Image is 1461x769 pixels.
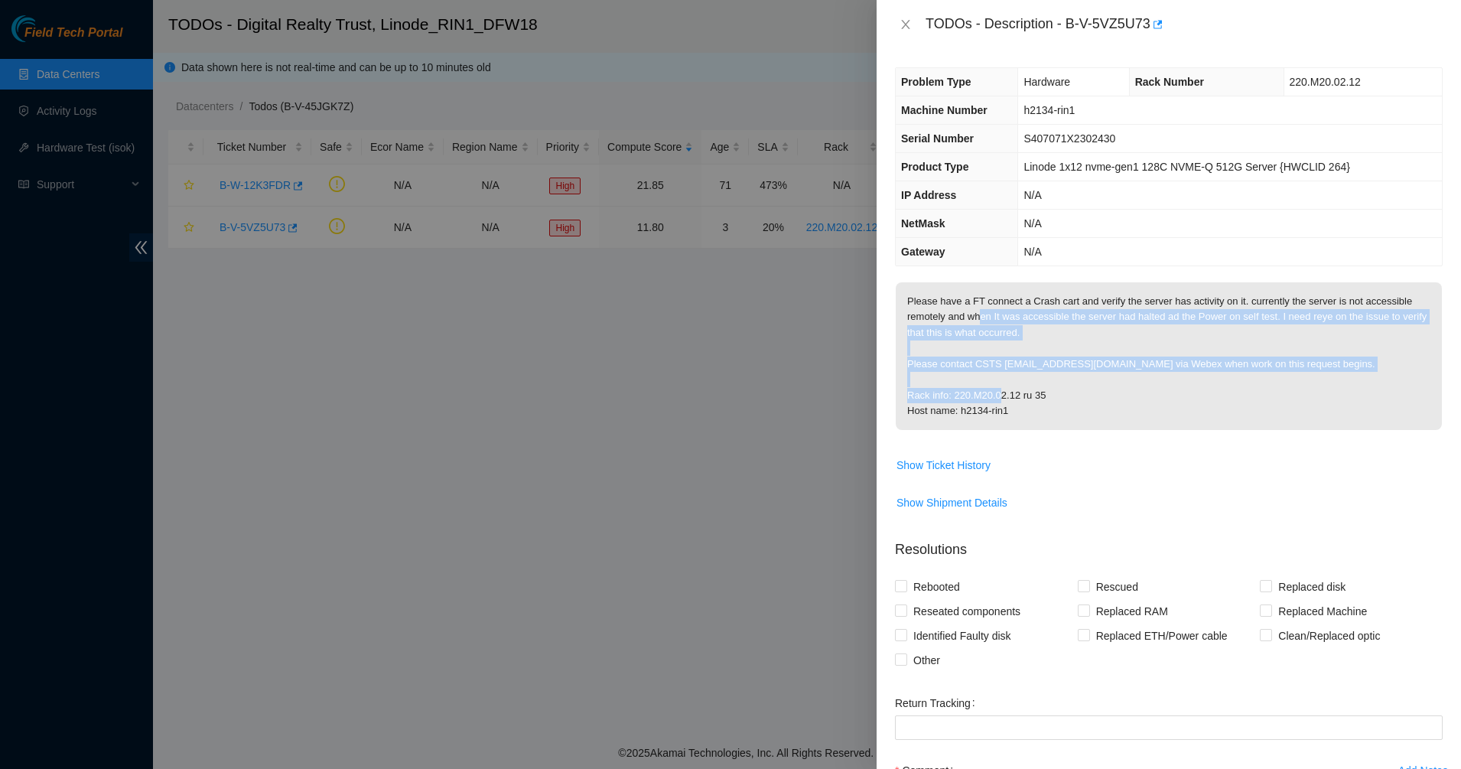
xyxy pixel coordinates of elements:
span: S407071X2302430 [1023,132,1115,145]
input: Return Tracking [895,715,1443,740]
span: Show Shipment Details [896,494,1007,511]
label: Return Tracking [895,691,981,715]
span: Hardware [1023,76,1070,88]
span: Linode 1x12 nvme-gen1 128C NVME-Q 512G Server {HWCLID 264} [1023,161,1349,173]
span: Rebooted [907,575,966,599]
span: close [900,18,912,31]
span: Clean/Replaced optic [1272,624,1386,648]
span: Replaced RAM [1090,599,1174,624]
span: h2134-rin1 [1023,104,1075,116]
span: N/A [1023,246,1041,258]
span: Replaced Machine [1272,599,1373,624]
button: Close [895,18,916,32]
span: NetMask [901,217,945,230]
span: Problem Type [901,76,971,88]
span: Identified Faulty disk [907,624,1017,648]
span: Product Type [901,161,968,173]
span: Serial Number [901,132,974,145]
span: Replaced ETH/Power cable [1090,624,1234,648]
span: Show Ticket History [896,457,991,474]
p: Resolutions [895,527,1443,560]
button: Show Shipment Details [896,490,1008,515]
span: Other [907,648,946,673]
span: Replaced disk [1272,575,1352,599]
span: N/A [1023,217,1041,230]
span: Gateway [901,246,945,258]
span: IP Address [901,189,956,201]
div: TODOs - Description - B-V-5VZ5U73 [926,12,1443,37]
span: Reseated components [907,599,1027,624]
span: N/A [1023,189,1041,201]
span: 220.M20.02.12 [1290,76,1361,88]
span: Rescued [1090,575,1144,599]
span: Rack Number [1135,76,1204,88]
span: Machine Number [901,104,988,116]
p: Please have a FT connect a Crash cart and verify the server has activity on it. currently the ser... [896,282,1442,430]
button: Show Ticket History [896,453,991,477]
